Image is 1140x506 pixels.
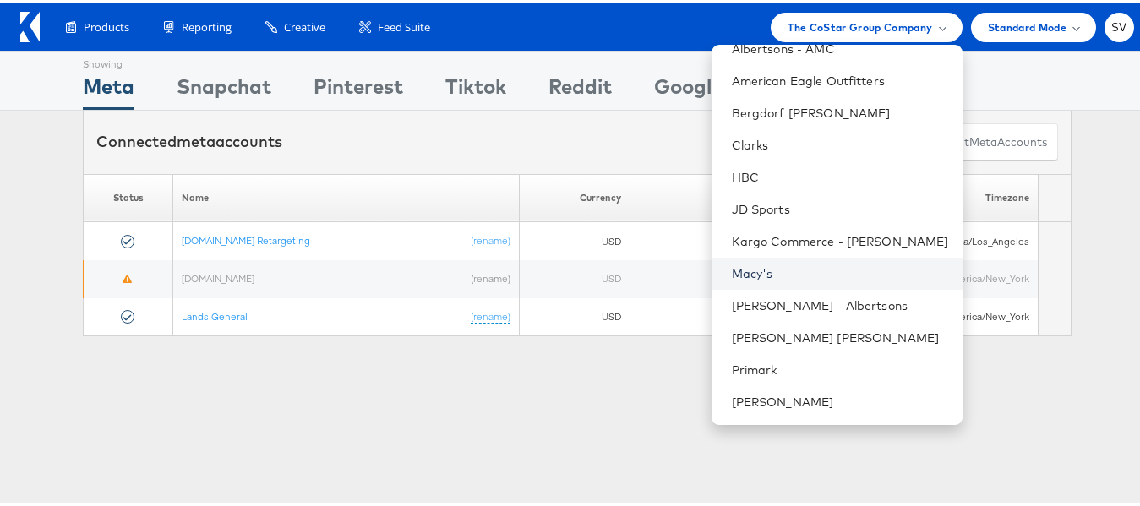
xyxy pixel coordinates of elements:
[173,171,520,219] th: Name
[732,166,949,182] a: HBC
[969,131,997,147] span: meta
[630,219,823,257] td: 10154279280445977
[732,101,949,118] a: Bergdorf [PERSON_NAME]
[913,120,1058,158] button: ConnectmetaAccounts
[471,231,510,245] a: (rename)
[732,69,949,86] a: American Eagle Outfitters
[314,68,403,106] div: Pinterest
[182,231,310,243] a: [DOMAIN_NAME] Retargeting
[1111,19,1127,30] span: SV
[732,358,949,375] a: Primark
[445,68,506,106] div: Tiktok
[732,262,949,279] a: Macy's
[732,230,949,247] a: Kargo Commerce - [PERSON_NAME]
[732,326,949,343] a: [PERSON_NAME] [PERSON_NAME]
[548,68,612,106] div: Reddit
[471,307,510,321] a: (rename)
[84,171,173,219] th: Status
[182,16,232,32] span: Reporting
[630,257,823,295] td: 620101399253392
[378,16,430,32] span: Feed Suite
[988,15,1066,33] span: Standard Mode
[83,48,134,68] div: Showing
[96,128,282,150] div: Connected accounts
[732,294,949,311] a: [PERSON_NAME] - Albertsons
[177,128,215,148] span: meta
[520,257,630,295] td: USD
[732,37,949,54] a: Albertsons - AMC
[177,68,271,106] div: Snapchat
[84,16,129,32] span: Products
[520,295,630,333] td: USD
[732,133,949,150] a: Clarks
[630,295,823,333] td: 361709263954924
[630,171,823,219] th: ID
[182,307,248,319] a: Lands General
[654,68,723,106] div: Google
[284,16,325,32] span: Creative
[182,269,254,281] a: [DOMAIN_NAME]
[732,390,949,407] a: [PERSON_NAME]
[732,198,949,215] a: JD Sports
[520,219,630,257] td: USD
[83,68,134,106] div: Meta
[788,15,932,33] span: The CoStar Group Company
[471,269,510,283] a: (rename)
[520,171,630,219] th: Currency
